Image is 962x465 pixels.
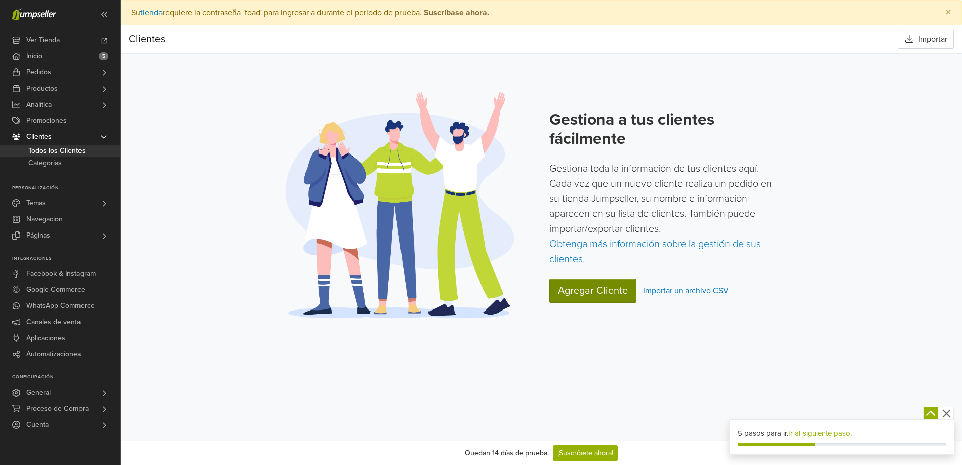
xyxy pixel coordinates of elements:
[549,238,761,265] a: Obtenga más información sobre la gestión de sus clientes.
[549,279,636,303] a: Agregar Cliente
[26,81,58,97] span: Productos
[26,266,96,282] span: Facebook & Instagram
[26,32,60,48] span: Ver Tienda
[465,448,549,458] div: Quedan 14 días de prueba.
[26,113,67,129] span: Promociones
[424,8,489,18] strong: Suscríbase ahora.
[140,8,163,18] a: tienda
[553,445,618,461] a: ¡Suscríbete ahora!
[26,401,89,417] span: Proceso de Compra
[26,195,46,211] span: Temas
[26,129,52,145] span: Clientes
[549,161,772,267] p: Gestiona toda la información de tus clientes aquí. Cada vez que un nuevo cliente realiza un pedid...
[28,157,62,169] span: Categorías
[26,227,50,244] span: Páginas
[129,29,165,49] div: Clientes
[12,374,120,380] p: Configuración
[26,417,49,433] span: Cuenta
[28,145,86,157] span: Todos los Clientes
[26,282,85,298] span: Google Commerce
[12,185,120,191] p: Personalización
[422,8,489,18] a: Suscríbase ahora.
[26,314,81,330] span: Canales de venta
[935,1,961,25] button: Close
[26,330,65,346] span: Aplicaciones
[26,97,52,113] span: Analítica
[26,298,95,314] span: WhatsApp Commerce
[26,384,51,401] span: General
[898,30,954,49] button: Importar
[26,211,63,227] span: Navegacion
[945,5,951,20] span: ×
[279,90,517,320] img: Customer
[738,428,946,439] div: 5 pasos para ir.
[549,110,772,149] h2: Gestiona a tus clientes fácilmente
[26,346,81,362] span: Automatizaciones
[26,64,51,81] span: Pedidos
[99,52,108,60] span: 5
[636,281,735,300] button: Importar un archivo CSV
[12,256,120,262] p: Integraciones
[26,48,42,64] span: Inicio
[788,429,852,438] a: Ir al siguiente paso.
